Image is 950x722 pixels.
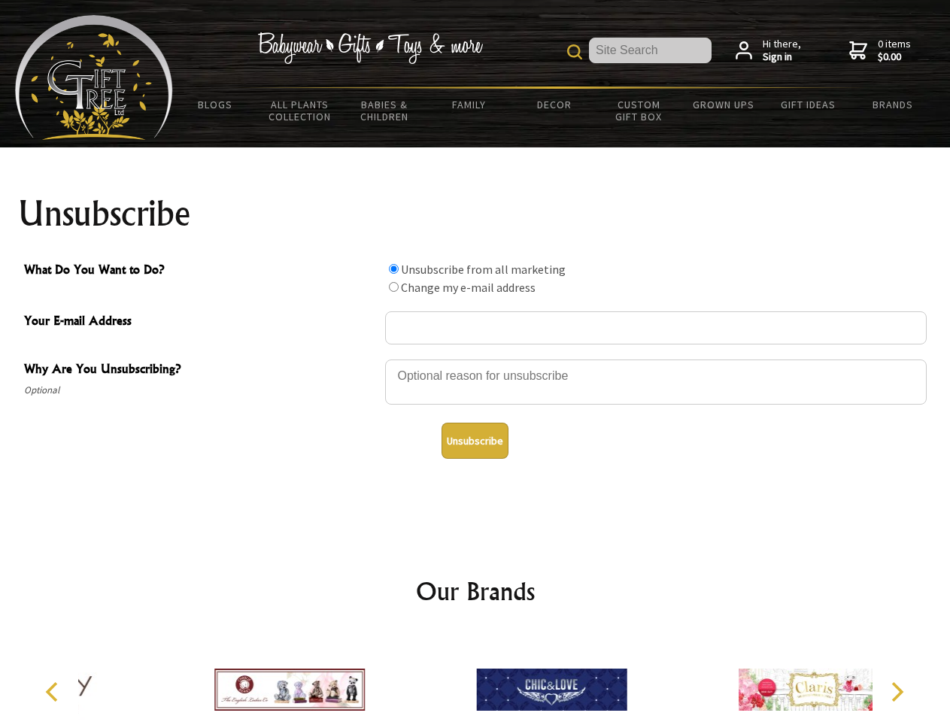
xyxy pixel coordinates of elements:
[442,423,508,459] button: Unsubscribe
[385,311,927,344] input: Your E-mail Address
[766,89,851,120] a: Gift Ideas
[849,38,911,64] a: 0 items$0.00
[596,89,681,132] a: Custom Gift Box
[18,196,933,232] h1: Unsubscribe
[681,89,766,120] a: Grown Ups
[38,675,71,708] button: Previous
[389,282,399,292] input: What Do You Want to Do?
[589,38,712,63] input: Site Search
[880,675,913,708] button: Next
[173,89,258,120] a: BLOGS
[24,311,378,333] span: Your E-mail Address
[30,573,921,609] h2: Our Brands
[851,89,936,120] a: Brands
[763,50,801,64] strong: Sign in
[736,38,801,64] a: Hi there,Sign in
[878,37,911,64] span: 0 items
[24,359,378,381] span: Why Are You Unsubscribing?
[257,32,483,64] img: Babywear - Gifts - Toys & more
[15,15,173,140] img: Babyware - Gifts - Toys and more...
[401,262,566,277] label: Unsubscribe from all marketing
[385,359,927,405] textarea: Why Are You Unsubscribing?
[401,280,536,295] label: Change my e-mail address
[427,89,512,120] a: Family
[24,381,378,399] span: Optional
[24,260,378,282] span: What Do You Want to Do?
[878,50,911,64] strong: $0.00
[511,89,596,120] a: Decor
[258,89,343,132] a: All Plants Collection
[567,44,582,59] img: product search
[389,264,399,274] input: What Do You Want to Do?
[763,38,801,64] span: Hi there,
[342,89,427,132] a: Babies & Children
